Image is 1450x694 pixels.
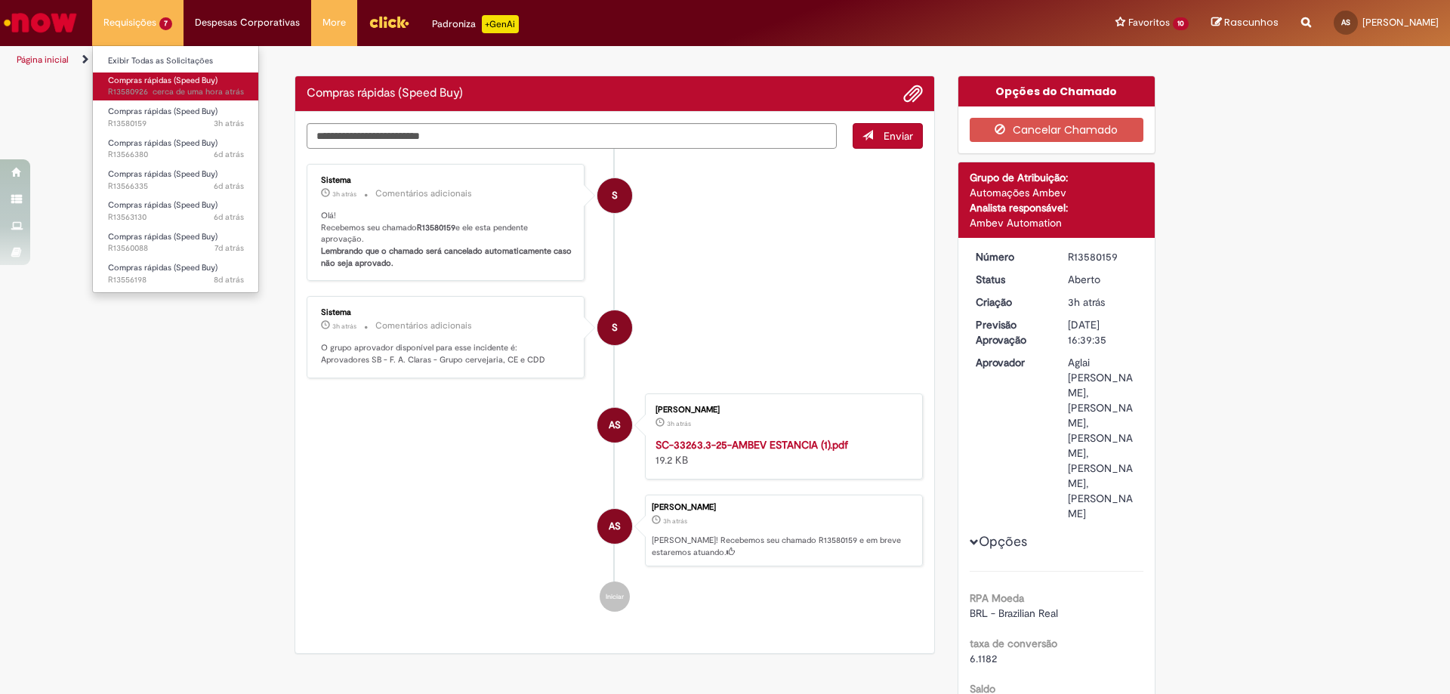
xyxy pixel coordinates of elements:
[1068,249,1138,264] div: R13580159
[214,211,244,223] span: 6d atrás
[964,272,1057,287] dt: Status
[214,274,244,285] span: 8d atrás
[108,199,217,211] span: Compras rápidas (Speed Buy)
[108,75,217,86] span: Compras rápidas (Speed Buy)
[108,86,244,98] span: R13580926
[1068,295,1105,309] time: 30/09/2025 09:39:35
[597,178,632,213] div: System
[417,222,455,233] b: R13580159
[153,86,244,97] span: cerca de uma hora atrás
[964,355,1057,370] dt: Aprovador
[153,86,244,97] time: 30/09/2025 11:33:03
[609,508,621,544] span: AS
[970,591,1024,605] b: RPA Moeda
[1068,295,1138,310] div: 30/09/2025 09:39:35
[108,106,217,117] span: Compras rápidas (Speed Buy)
[108,231,217,242] span: Compras rápidas (Speed Buy)
[321,308,572,317] div: Sistema
[214,180,244,192] time: 25/09/2025 12:05:04
[1224,15,1279,29] span: Rascunhos
[93,260,259,288] a: Aberto R13556198 : Compras rápidas (Speed Buy)
[375,319,472,332] small: Comentários adicionais
[93,229,259,257] a: Aberto R13560088 : Compras rápidas (Speed Buy)
[108,168,217,180] span: Compras rápidas (Speed Buy)
[958,76,1155,106] div: Opções do Chamado
[195,15,300,30] span: Despesas Corporativas
[1173,17,1189,30] span: 10
[307,123,837,149] textarea: Digite sua mensagem aqui...
[307,495,923,567] li: Adriano Loiola Santana
[93,72,259,100] a: Aberto R13580926 : Compras rápidas (Speed Buy)
[970,215,1144,230] div: Ambev Automation
[656,438,848,452] a: SC-33263.3-25-AMBEV ESTANCIA (1).pdf
[108,118,244,130] span: R13580159
[214,118,244,129] span: 3h atrás
[108,149,244,161] span: R13566380
[970,200,1144,215] div: Analista responsável:
[214,149,244,160] time: 25/09/2025 12:13:34
[1341,17,1350,27] span: AS
[332,322,356,331] time: 30/09/2025 09:39:49
[321,176,572,185] div: Sistema
[663,517,687,526] time: 30/09/2025 09:39:35
[17,54,69,66] a: Página inicial
[108,274,244,286] span: R13556198
[656,437,907,467] div: 19.2 KB
[597,408,632,443] div: Adriano Loiola Santana
[970,170,1144,185] div: Grupo de Atribuição:
[667,419,691,428] time: 30/09/2025 09:36:12
[322,15,346,30] span: More
[214,149,244,160] span: 6d atrás
[970,118,1144,142] button: Cancelar Chamado
[214,274,244,285] time: 22/09/2025 16:17:12
[321,342,572,366] p: O grupo aprovador disponível para esse incidente é: Aprovadores SB - F. A. Claras - Grupo cerveja...
[1068,295,1105,309] span: 3h atrás
[214,242,244,254] time: 23/09/2025 16:04:33
[964,317,1057,347] dt: Previsão Aprovação
[964,295,1057,310] dt: Criação
[903,84,923,103] button: Adicionar anexos
[332,322,356,331] span: 3h atrás
[108,211,244,224] span: R13563130
[214,242,244,254] span: 7d atrás
[667,419,691,428] span: 3h atrás
[970,606,1058,620] span: BRL - Brazilian Real
[375,187,472,200] small: Comentários adicionais
[159,17,172,30] span: 7
[597,310,632,345] div: System
[332,190,356,199] span: 3h atrás
[93,53,259,69] a: Exibir Todas as Solicitações
[108,242,244,254] span: R13560088
[11,46,955,74] ul: Trilhas de página
[482,15,519,33] p: +GenAi
[92,45,259,293] ul: Requisições
[307,87,463,100] h2: Compras rápidas (Speed Buy) Histórico de tíquete
[93,166,259,194] a: Aberto R13566335 : Compras rápidas (Speed Buy)
[332,190,356,199] time: 30/09/2025 09:39:52
[609,407,621,443] span: AS
[970,637,1057,650] b: taxa de conversão
[597,509,632,544] div: Adriano Loiola Santana
[1068,355,1138,521] div: Aglai [PERSON_NAME], [PERSON_NAME], [PERSON_NAME], [PERSON_NAME], [PERSON_NAME]
[612,310,618,346] span: S
[369,11,409,33] img: click_logo_yellow_360x200.png
[321,245,574,269] b: Lembrando que o chamado será cancelado automaticamente caso não seja aprovado.
[853,123,923,149] button: Enviar
[2,8,79,38] img: ServiceNow
[964,249,1057,264] dt: Número
[970,185,1144,200] div: Automações Ambev
[432,15,519,33] div: Padroniza
[656,406,907,415] div: [PERSON_NAME]
[1068,317,1138,347] div: [DATE] 16:39:35
[652,535,915,558] p: [PERSON_NAME]! Recebemos seu chamado R13580159 e em breve estaremos atuando.
[1362,16,1439,29] span: [PERSON_NAME]
[93,197,259,225] a: Aberto R13563130 : Compras rápidas (Speed Buy)
[103,15,156,30] span: Requisições
[108,180,244,193] span: R13566335
[321,210,572,270] p: Olá! Recebemos seu chamado e ele esta pendente aprovação.
[214,211,244,223] time: 24/09/2025 14:00:54
[108,137,217,149] span: Compras rápidas (Speed Buy)
[652,503,915,512] div: [PERSON_NAME]
[1128,15,1170,30] span: Favoritos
